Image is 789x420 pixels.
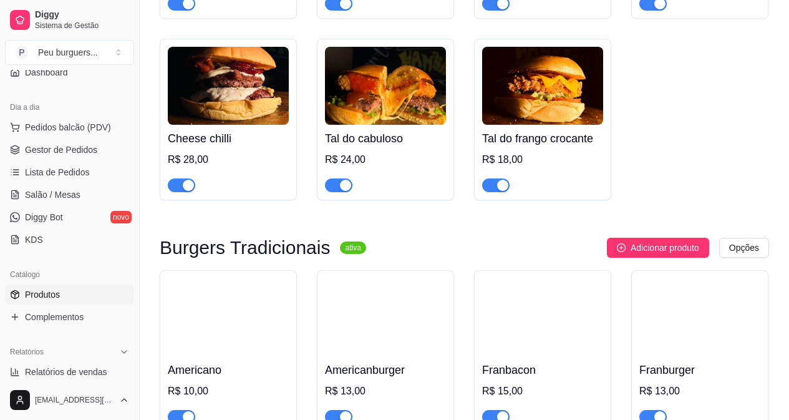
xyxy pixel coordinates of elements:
a: DiggySistema de Gestão [5,5,134,35]
span: Sistema de Gestão [35,21,129,31]
a: Gestor de Pedidos [5,140,134,160]
span: KDS [25,233,43,246]
span: Gestor de Pedidos [25,144,97,156]
a: Relatórios de vendas [5,362,134,382]
h4: Franburger [639,361,760,379]
div: Peu burguers ... [38,46,98,59]
h4: Tal do frango crocante [482,130,603,147]
img: product-image [482,47,603,125]
div: R$ 15,00 [482,384,603,399]
div: R$ 28,00 [168,152,289,167]
span: Produtos [25,288,60,301]
span: Salão / Mesas [25,188,80,201]
a: Salão / Mesas [5,185,134,205]
span: Adicionar produto [631,241,699,255]
span: plus-circle [617,243,626,252]
img: product-image [168,47,289,125]
button: Pedidos balcão (PDV) [5,117,134,137]
div: R$ 13,00 [639,384,760,399]
span: [EMAIL_ADDRESS][DOMAIN_NAME] [35,395,114,405]
h3: Burgers Tradicionais [160,240,330,255]
h4: Franbacon [482,361,603,379]
span: Relatórios [10,347,44,357]
div: R$ 13,00 [325,384,446,399]
h4: Americanburger [325,361,446,379]
a: Complementos [5,307,134,327]
img: product-image [168,278,289,356]
h4: Cheese chilli [168,130,289,147]
img: product-image [325,278,446,356]
sup: ativa [340,242,365,254]
a: Diggy Botnovo [5,207,134,227]
a: KDS [5,230,134,250]
img: product-image [639,278,760,356]
span: Dashboard [25,66,68,79]
span: Diggy [35,9,129,21]
div: Catálogo [5,265,134,285]
span: Diggy Bot [25,211,63,223]
h4: Americano [168,361,289,379]
button: Opções [719,238,769,258]
a: Produtos [5,285,134,305]
span: Opções [729,241,759,255]
div: R$ 10,00 [168,384,289,399]
img: product-image [325,47,446,125]
div: Dia a dia [5,97,134,117]
span: P [16,46,28,59]
img: product-image [482,278,603,356]
a: Dashboard [5,62,134,82]
a: Lista de Pedidos [5,162,134,182]
div: R$ 18,00 [482,152,603,167]
span: Pedidos balcão (PDV) [25,121,111,134]
span: Relatórios de vendas [25,366,107,378]
div: R$ 24,00 [325,152,446,167]
h4: Tal do cabuloso [325,130,446,147]
span: Complementos [25,311,84,323]
button: Adicionar produto [607,238,709,258]
button: Select a team [5,40,134,65]
button: [EMAIL_ADDRESS][DOMAIN_NAME] [5,385,134,415]
span: Lista de Pedidos [25,166,90,178]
